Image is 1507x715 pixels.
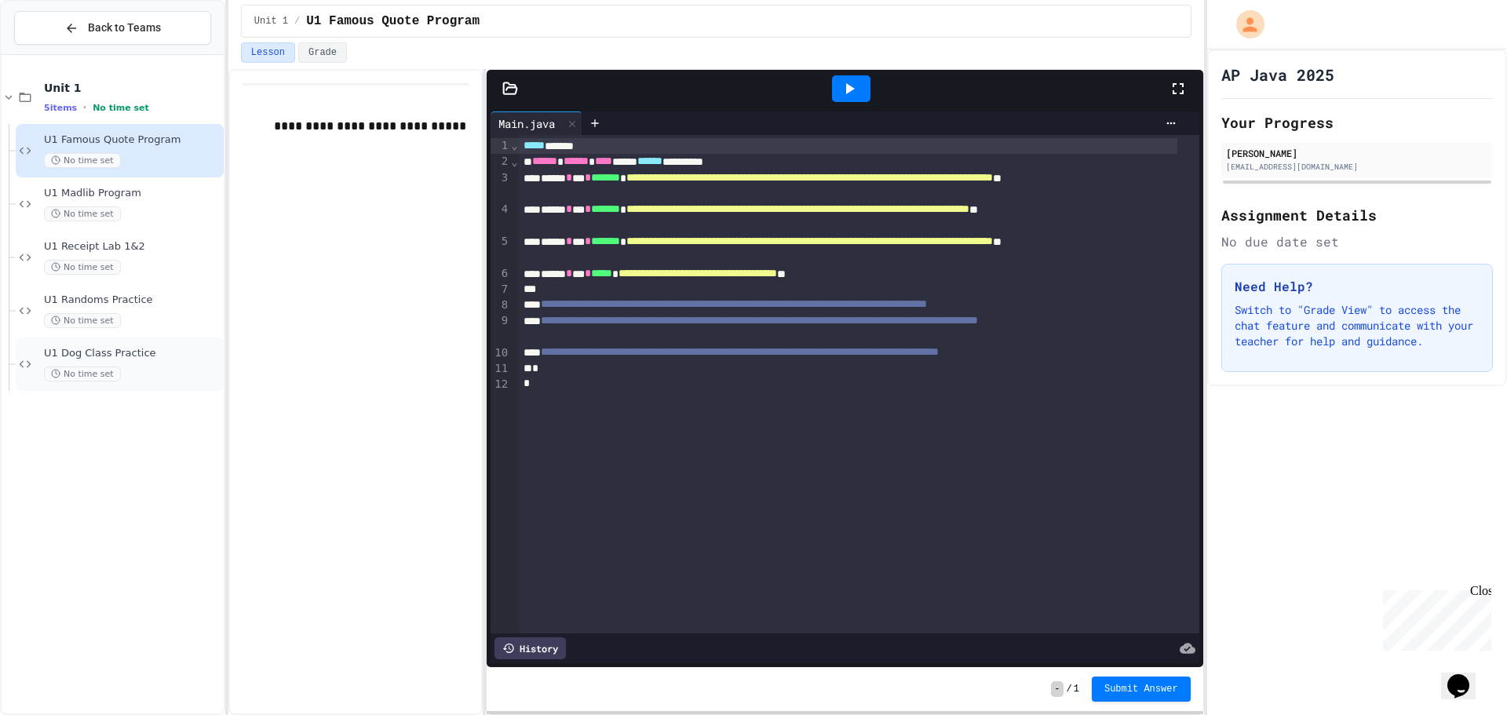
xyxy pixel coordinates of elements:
button: Submit Answer [1092,677,1191,702]
div: History [494,637,566,659]
p: Switch to "Grade View" to access the chat feature and communicate with your teacher for help and ... [1235,302,1480,349]
div: [PERSON_NAME] [1226,146,1488,160]
span: Unit 1 [44,81,221,95]
button: Grade [298,42,347,63]
span: Submit Answer [1104,683,1178,695]
span: U1 Receipt Lab 1&2 [44,240,221,254]
span: • [83,101,86,114]
div: 3 [491,170,510,202]
iframe: chat widget [1377,584,1491,651]
div: Main.java [491,115,563,132]
span: 1 [1074,683,1079,695]
span: 5 items [44,103,77,113]
div: 12 [491,377,510,392]
span: No time set [44,206,121,221]
div: 5 [491,234,510,266]
h2: Your Progress [1221,111,1493,133]
span: No time set [44,367,121,381]
span: U1 Randoms Practice [44,294,221,307]
div: Chat with us now!Close [6,6,108,100]
span: Fold line [510,139,518,151]
div: My Account [1220,6,1268,42]
button: Back to Teams [14,11,211,45]
div: No due date set [1221,232,1493,251]
span: No time set [44,260,121,275]
span: No time set [44,153,121,168]
div: 4 [491,202,510,234]
span: No time set [93,103,149,113]
iframe: chat widget [1441,652,1491,699]
h2: Assignment Details [1221,204,1493,226]
div: 9 [491,313,510,345]
div: 6 [491,266,510,282]
div: 7 [491,282,510,297]
div: 1 [491,138,510,154]
div: 10 [491,345,510,361]
div: 2 [491,154,510,170]
span: / [1067,683,1072,695]
span: Back to Teams [88,20,161,36]
span: U1 Madlib Program [44,187,221,200]
div: [EMAIL_ADDRESS][DOMAIN_NAME] [1226,161,1488,173]
span: / [294,15,300,27]
span: U1 Famous Quote Program [44,133,221,147]
h1: AP Java 2025 [1221,64,1334,86]
h3: Need Help? [1235,277,1480,296]
button: Lesson [241,42,295,63]
div: Main.java [491,111,582,135]
span: - [1051,681,1063,697]
div: 11 [491,361,510,377]
span: No time set [44,313,121,328]
span: Unit 1 [254,15,288,27]
span: Fold line [510,155,518,168]
span: U1 Dog Class Practice [44,347,221,360]
span: U1 Famous Quote Program [306,12,480,31]
div: 8 [491,297,510,313]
